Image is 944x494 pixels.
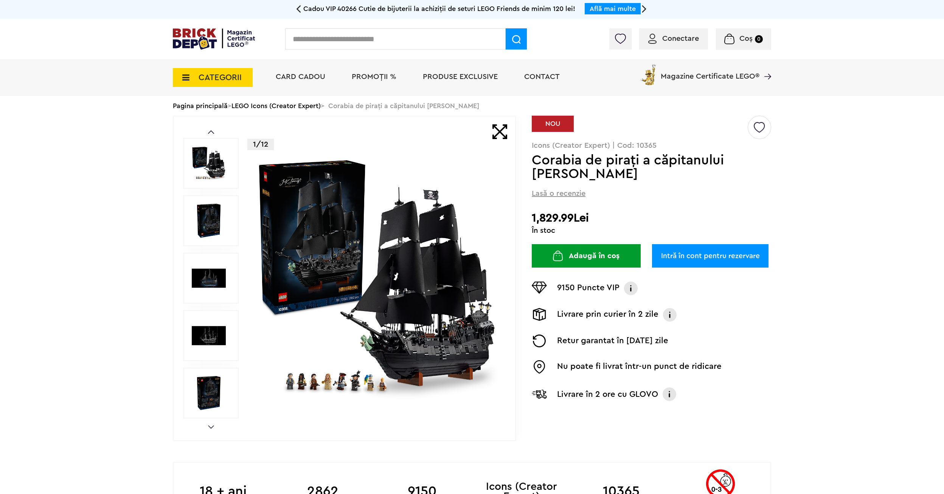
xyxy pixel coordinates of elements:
[199,73,242,82] span: CATEGORII
[532,116,574,132] div: NOU
[247,139,274,150] p: 1/12
[532,244,641,268] button: Adaugă în coș
[532,360,547,374] img: Easybox
[352,73,396,81] a: PROMOȚII %
[661,63,759,80] span: Magazine Certificate LEGO®
[557,360,722,374] p: Nu poate fi livrat într-un punct de ridicare
[192,204,226,238] img: Corabia de piraţi a căpitanului Jack Sparrow
[173,96,771,116] div: > > Corabia de piraţi a căpitanului [PERSON_NAME]
[192,261,226,295] img: Corabia de piraţi a căpitanului Jack Sparrow LEGO 10365
[557,388,658,400] p: Livrare în 2 ore cu GLOVO
[648,35,699,42] a: Conectare
[208,425,214,429] a: Next
[173,102,228,109] a: Pagina principală
[276,73,325,81] a: Card Cadou
[532,188,585,199] span: Lasă o recenzie
[759,63,771,70] a: Magazine Certificate LEGO®
[532,227,771,234] div: În stoc
[557,282,619,295] p: 9150 Puncte VIP
[739,35,753,42] span: Coș
[423,73,498,81] a: Produse exclusive
[192,146,226,180] img: Corabia de piraţi a căpitanului Jack Sparrow
[532,334,547,347] img: Returnare
[192,319,226,353] img: Seturi Lego Corabia de piraţi a căpitanului Jack Sparrow
[231,102,321,109] a: LEGO Icons (Creator Expert)
[590,5,636,12] a: Află mai multe
[532,142,771,149] p: Icons (Creator Expert) | Cod: 10365
[662,35,699,42] span: Conectare
[532,153,747,181] h1: Corabia de piraţi a căpitanului [PERSON_NAME]
[557,334,668,347] p: Retur garantat în [DATE] zile
[524,73,560,81] a: Contact
[652,244,769,268] a: Intră în cont pentru rezervare
[532,211,771,225] h2: 1,829.99Lei
[557,308,658,322] p: Livrare prin curier în 2 zile
[303,5,575,12] span: Cadou VIP 40266 Cutie de bijuterii la achiziții de seturi LEGO Friends de minim 120 lei!
[755,35,763,43] small: 0
[662,308,677,322] img: Info livrare prin curier
[662,387,677,402] img: Info livrare cu GLOVO
[208,130,214,134] a: Prev
[532,389,547,399] img: Livrare Glovo
[192,376,226,410] img: LEGO Icons (Creator Expert) Corabia de piraţi a căpitanului Jack Sparrow
[623,282,638,295] img: Info VIP
[532,282,547,294] img: Puncte VIP
[532,308,547,321] img: Livrare
[255,156,499,400] img: Corabia de piraţi a căpitanului Jack Sparrow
